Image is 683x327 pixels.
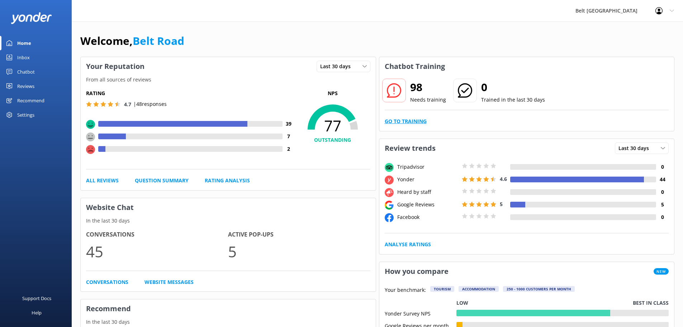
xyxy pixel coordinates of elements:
[456,299,468,307] p: Low
[656,176,669,183] h4: 44
[500,176,507,182] span: 4.6
[133,33,184,48] a: Belt Road
[385,117,427,125] a: Go to Training
[633,299,669,307] p: Best in class
[283,120,295,128] h4: 39
[656,163,669,171] h4: 0
[320,62,355,70] span: Last 30 days
[22,291,51,305] div: Support Docs
[80,32,184,50] h1: Welcome,
[295,136,370,144] h4: OUTSTANDING
[481,79,545,96] h2: 0
[81,318,376,326] p: In the last 30 days
[17,50,30,65] div: Inbox
[283,145,295,153] h4: 2
[86,239,228,263] p: 45
[395,188,460,196] div: Heard by staff
[459,286,499,292] div: Accommodation
[379,262,454,281] h3: How you compare
[81,57,150,76] h3: Your Reputation
[228,239,370,263] p: 5
[81,217,376,225] p: In the last 30 days
[17,93,44,108] div: Recommend
[86,89,295,97] h5: Rating
[656,188,669,196] h4: 0
[124,101,131,108] span: 4.7
[133,100,167,108] p: | 48 responses
[32,305,42,320] div: Help
[81,299,376,318] h3: Recommend
[11,12,52,24] img: yonder-white-logo.png
[385,310,456,316] div: Yonder Survey NPS
[135,177,189,184] a: Question Summary
[86,230,228,239] h4: Conversations
[503,286,575,292] div: 250 - 1000 customers per month
[17,108,34,122] div: Settings
[295,117,370,135] span: 77
[17,79,34,93] div: Reviews
[86,177,119,184] a: All Reviews
[295,89,370,97] p: NPS
[86,278,128,286] a: Conversations
[395,201,460,209] div: Google Reviews
[144,278,194,286] a: Website Messages
[395,176,460,183] div: Yonder
[656,201,669,209] h4: 5
[379,139,441,158] h3: Review trends
[81,198,376,217] h3: Website Chat
[500,201,503,207] span: 5
[430,286,454,292] div: Tourism
[81,76,376,84] p: From all sources of reviews
[385,286,426,295] p: Your benchmark:
[385,240,431,248] a: Analyse Ratings
[283,132,295,140] h4: 7
[618,144,653,152] span: Last 30 days
[379,57,450,76] h3: Chatbot Training
[481,96,545,104] p: Trained in the last 30 days
[205,177,250,184] a: Rating Analysis
[17,36,31,50] div: Home
[654,268,669,275] span: New
[17,65,35,79] div: Chatbot
[656,213,669,221] h4: 0
[395,213,460,221] div: Facebook
[395,163,460,171] div: Tripadvisor
[410,79,446,96] h2: 98
[228,230,370,239] h4: Active Pop-ups
[410,96,446,104] p: Needs training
